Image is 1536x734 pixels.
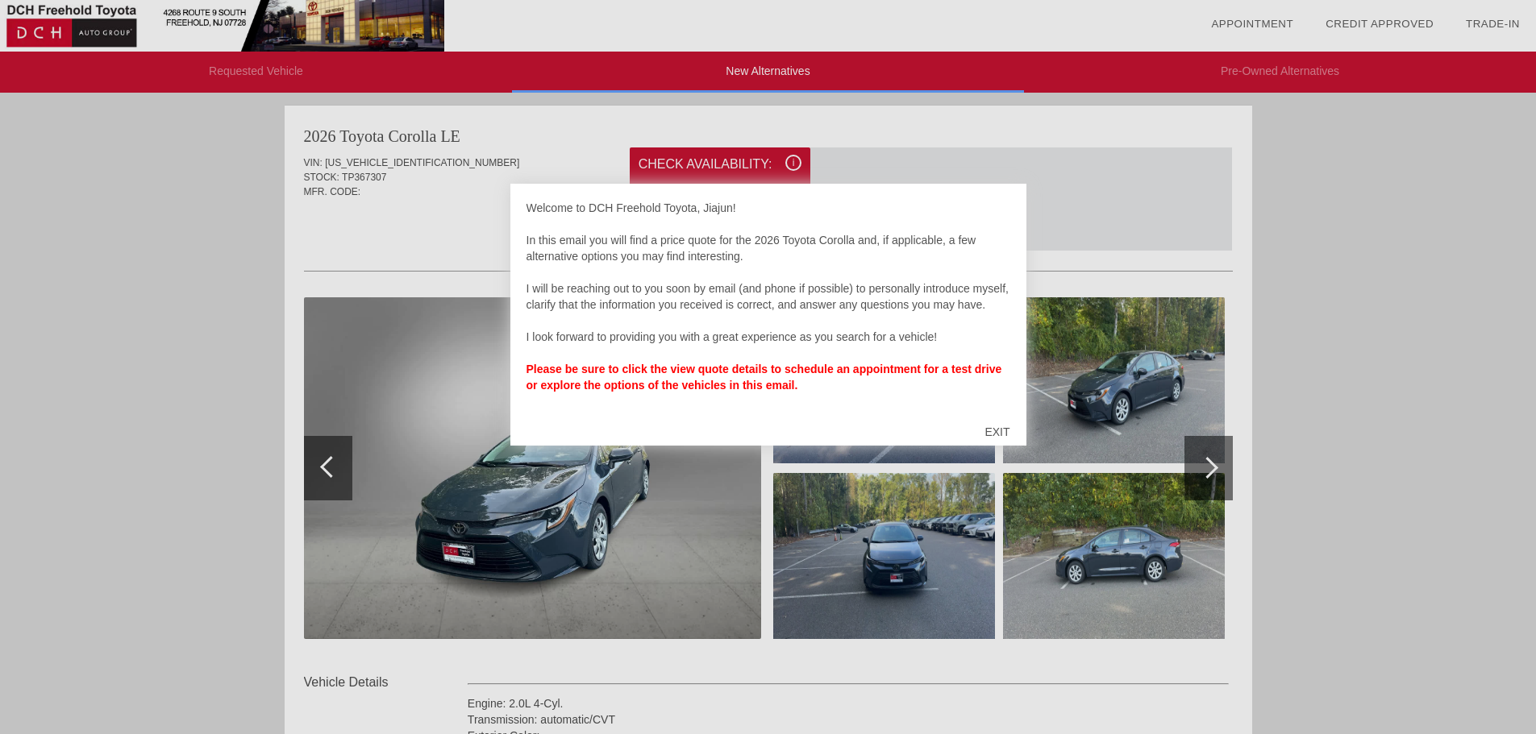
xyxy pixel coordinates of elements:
div: EXIT [968,408,1026,456]
a: Appointment [1211,18,1293,30]
a: Trade-In [1466,18,1520,30]
a: Credit Approved [1326,18,1434,30]
div: Welcome to DCH Freehold Toyota, Jiajun! In this email you will find a price quote for the 2026 To... [527,200,1010,409]
strong: Please be sure to click the view quote details to schedule an appointment for a test drive or exp... [527,363,1002,392]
